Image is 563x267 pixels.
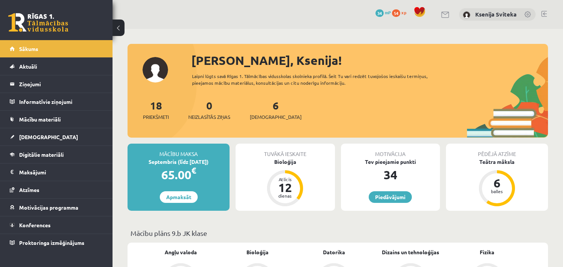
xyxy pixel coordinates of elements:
[10,234,103,251] a: Proktoringa izmēģinājums
[10,40,103,57] a: Sākums
[401,9,406,15] span: xp
[341,158,440,166] div: Tev pieejamie punkti
[480,248,494,256] a: Fizika
[128,166,230,184] div: 65.00
[188,99,230,121] a: 0Neizlasītās ziņas
[165,248,197,256] a: Angļu valoda
[19,93,103,110] legend: Informatīvie ziņojumi
[19,75,103,93] legend: Ziņojumi
[10,58,103,75] a: Aktuāli
[143,113,169,121] span: Priekšmeti
[19,186,39,193] span: Atzīmes
[463,11,470,19] img: Ksenija Sviteka
[375,9,391,15] a: 34 mP
[392,9,400,17] span: 54
[128,158,230,166] div: Septembris (līdz [DATE])
[19,63,37,70] span: Aktuāli
[323,248,345,256] a: Datorika
[10,199,103,216] a: Motivācijas programma
[274,193,296,198] div: dienas
[236,158,335,166] div: Bioloģija
[19,239,84,246] span: Proktoringa izmēģinājums
[446,158,548,166] div: Teātra māksla
[392,9,410,15] a: 54 xp
[274,177,296,181] div: Atlicis
[160,191,198,203] a: Apmaksāt
[10,75,103,93] a: Ziņojumi
[236,158,335,207] a: Bioloģija Atlicis 12 dienas
[8,13,68,32] a: Rīgas 1. Tālmācības vidusskola
[191,165,196,176] span: €
[192,73,444,86] div: Laipni lūgts savā Rīgas 1. Tālmācības vidusskolas skolnieka profilā. Šeit Tu vari redzēt tuvojošo...
[128,144,230,158] div: Mācību maksa
[10,216,103,234] a: Konferences
[486,189,508,193] div: balles
[188,113,230,121] span: Neizlasītās ziņas
[131,228,545,238] p: Mācību plāns 9.b JK klase
[274,181,296,193] div: 12
[250,113,302,121] span: [DEMOGRAPHIC_DATA]
[475,10,516,18] a: Ksenija Sviteka
[382,248,439,256] a: Dizains un tehnoloģijas
[446,144,548,158] div: Pēdējā atzīme
[19,222,51,228] span: Konferences
[191,51,548,69] div: [PERSON_NAME], Ksenija!
[250,99,302,121] a: 6[DEMOGRAPHIC_DATA]
[10,111,103,128] a: Mācību materiāli
[19,151,64,158] span: Digitālie materiāli
[19,204,78,211] span: Motivācijas programma
[10,181,103,198] a: Atzīmes
[10,163,103,181] a: Maksājumi
[19,133,78,140] span: [DEMOGRAPHIC_DATA]
[10,128,103,145] a: [DEMOGRAPHIC_DATA]
[446,158,548,207] a: Teātra māksla 6 balles
[385,9,391,15] span: mP
[375,9,384,17] span: 34
[369,191,412,203] a: Piedāvājumi
[10,146,103,163] a: Digitālie materiāli
[143,99,169,121] a: 18Priekšmeti
[236,144,335,158] div: Tuvākā ieskaite
[341,166,440,184] div: 34
[246,248,269,256] a: Bioloģija
[19,45,38,52] span: Sākums
[10,93,103,110] a: Informatīvie ziņojumi
[19,163,103,181] legend: Maksājumi
[341,144,440,158] div: Motivācija
[486,177,508,189] div: 6
[19,116,61,123] span: Mācību materiāli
